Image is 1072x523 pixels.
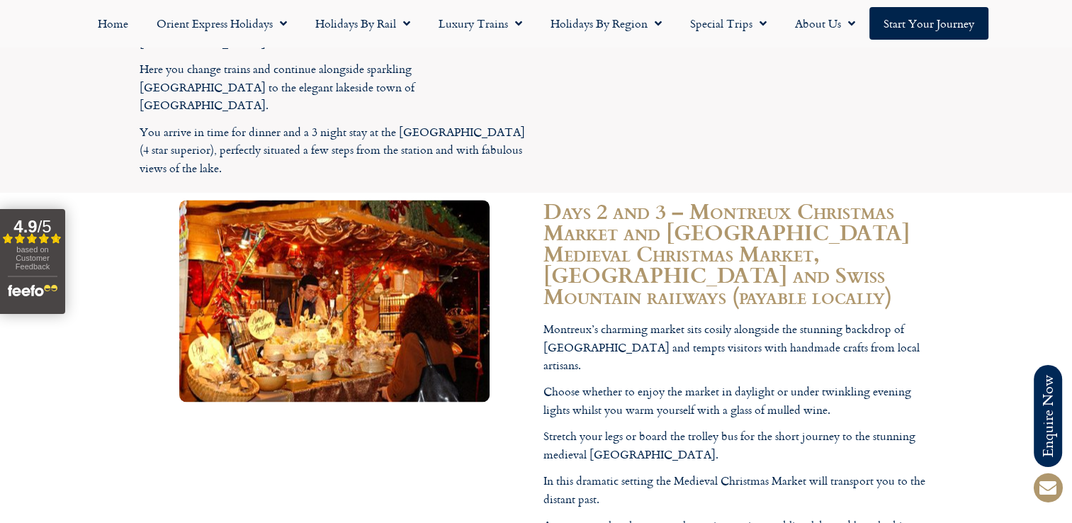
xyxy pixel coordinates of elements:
[543,472,933,508] p: In this dramatic setting the Medieval Christmas Market will transport you to the distant past.
[543,320,933,375] p: Montreux’s charming market sits cosily alongside the stunning backdrop of [GEOGRAPHIC_DATA] and t...
[301,7,424,40] a: Holidays by Rail
[543,427,933,463] p: Stretch your legs or board the trolley bus for the short journey to the stunning medieval [GEOGRA...
[869,7,988,40] a: Start your Journey
[84,7,142,40] a: Home
[142,7,301,40] a: Orient Express Holidays
[676,7,781,40] a: Special Trips
[140,123,529,178] p: You arrive in time for dinner and a 3 night stay at the [GEOGRAPHIC_DATA] (4 star superior), perf...
[140,60,529,115] p: Here you change trains and continue alongside sparkling [GEOGRAPHIC_DATA] to the elegant lakeside...
[543,200,933,306] h2: Days 2 and 3 – Montreux Christmas Market and [GEOGRAPHIC_DATA] Medieval Christmas Market, [GEOGRA...
[536,7,676,40] a: Holidays by Region
[7,7,1065,40] nav: Menu
[543,383,933,419] p: Choose whether to enjoy the market in daylight or under twinkling evening lights whilst you warm ...
[424,7,536,40] a: Luxury Trains
[781,7,869,40] a: About Us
